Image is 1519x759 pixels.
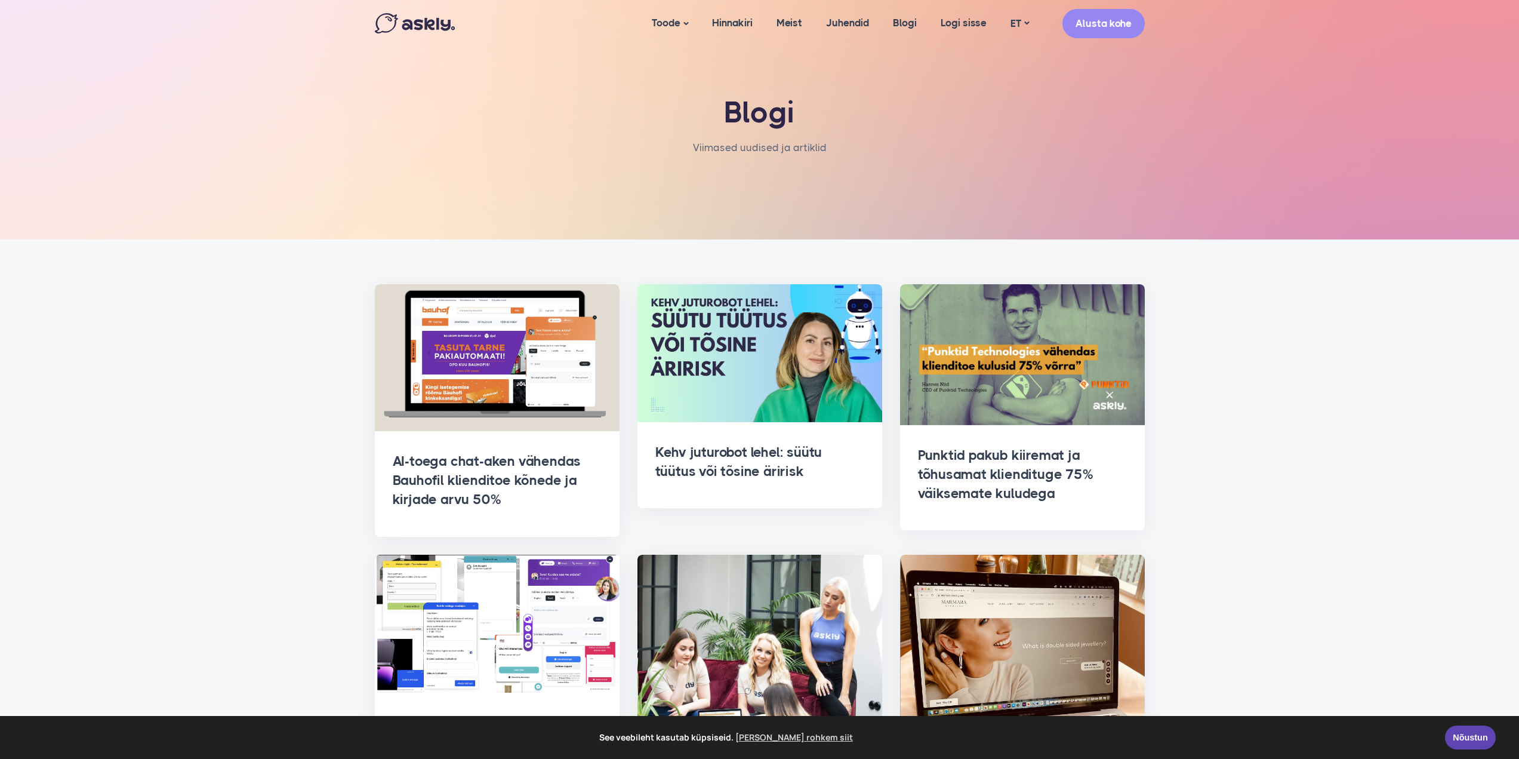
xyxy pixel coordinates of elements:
a: AI-toega chat-aken vähendas Bauhofil klienditoe kõnede ja kirjade arvu 50% [393,453,581,508]
h1: Blogi [506,96,1013,130]
a: Kehv juturobot lehel: süütu tüütus või tõsine äririsk [655,444,822,480]
a: Alusta kohe [1062,9,1145,38]
a: Punktid pakub kiiremat ja tõhusamat kliendituge 75% väiksemate kuludega [918,447,1093,502]
img: Askly [375,13,455,33]
a: learn more about cookies [734,729,855,746]
a: Nõustun [1445,726,1496,749]
a: ET [999,15,1041,32]
nav: breadcrumb [693,139,827,168]
span: See veebileht kasutab küpsiseid. [17,729,1437,746]
li: Viimased uudised ja artiklid [693,139,827,156]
